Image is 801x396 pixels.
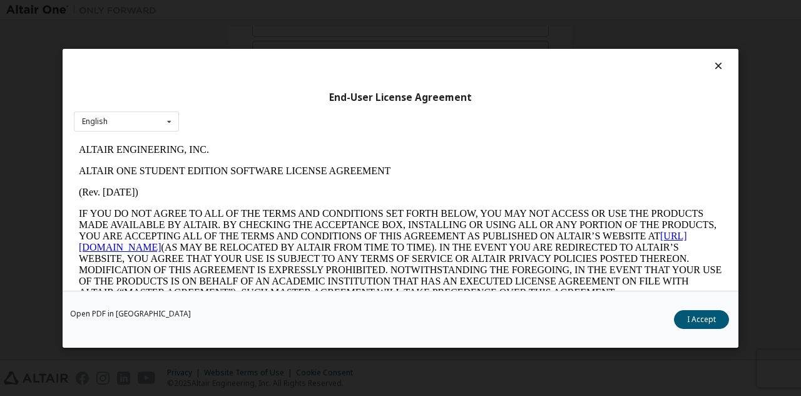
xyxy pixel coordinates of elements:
p: (Rev. [DATE]) [5,48,648,59]
a: Open PDF in [GEOGRAPHIC_DATA] [70,310,191,317]
a: [URL][DOMAIN_NAME] [5,91,613,113]
button: I Accept [674,310,729,328]
div: End-User License Agreement [74,91,727,103]
p: IF YOU DO NOT AGREE TO ALL OF THE TERMS AND CONDITIONS SET FORTH BELOW, YOU MAY NOT ACCESS OR USE... [5,69,648,159]
p: ALTAIR ENGINEERING, INC. [5,5,648,16]
p: This Altair One Student Edition Software License Agreement (“Agreement”) is between Altair Engine... [5,169,648,214]
p: ALTAIR ONE STUDENT EDITION SOFTWARE LICENSE AGREEMENT [5,26,648,38]
div: English [82,118,108,125]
